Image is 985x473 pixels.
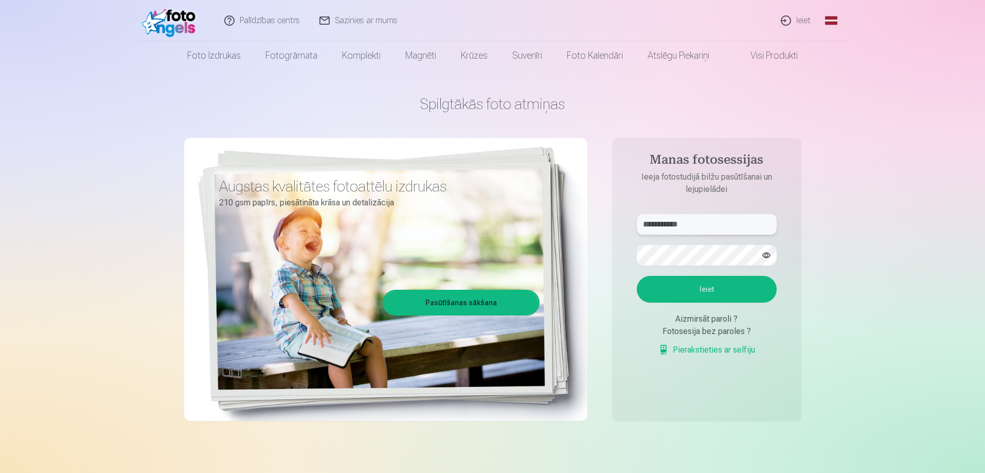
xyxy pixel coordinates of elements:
p: 210 gsm papīrs, piesātināta krāsa un detalizācija [219,196,532,210]
a: Magnēti [393,41,449,70]
h1: Spilgtākās foto atmiņas [184,95,801,113]
h4: Manas fotosessijas [626,152,787,171]
a: Foto izdrukas [175,41,253,70]
a: Pasūtīšanas sākšana [384,291,538,314]
a: Krūzes [449,41,500,70]
img: /fa1 [142,4,201,37]
a: Fotogrāmata [253,41,330,70]
button: Ieiet [637,276,777,303]
p: Ieeja fotostudijā bilžu pasūtīšanai un lejupielādei [626,171,787,196]
a: Suvenīri [500,41,554,70]
a: Pierakstieties ar selfiju [658,344,755,356]
div: Aizmirsāt paroli ? [637,313,777,325]
a: Foto kalendāri [554,41,635,70]
h3: Augstas kvalitātes fotoattēlu izdrukas [219,177,532,196]
div: Fotosesija bez paroles ? [637,325,777,338]
a: Atslēgu piekariņi [635,41,722,70]
a: Visi produkti [722,41,810,70]
a: Komplekti [330,41,393,70]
